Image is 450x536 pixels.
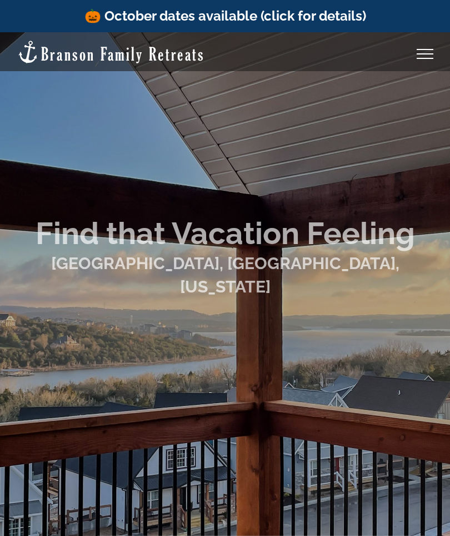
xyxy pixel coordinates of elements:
[36,215,415,251] b: Find that Vacation Feeling
[17,252,433,299] h1: [GEOGRAPHIC_DATA], [GEOGRAPHIC_DATA], [US_STATE]
[17,39,205,64] img: Branson Family Retreats Logo
[84,8,366,24] a: 🎃 October dates available (click for details)
[142,306,308,390] iframe: Branson Family Retreats - Opens on Book page - Availability/Property Search Widget
[403,49,447,59] a: Toggle Menu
